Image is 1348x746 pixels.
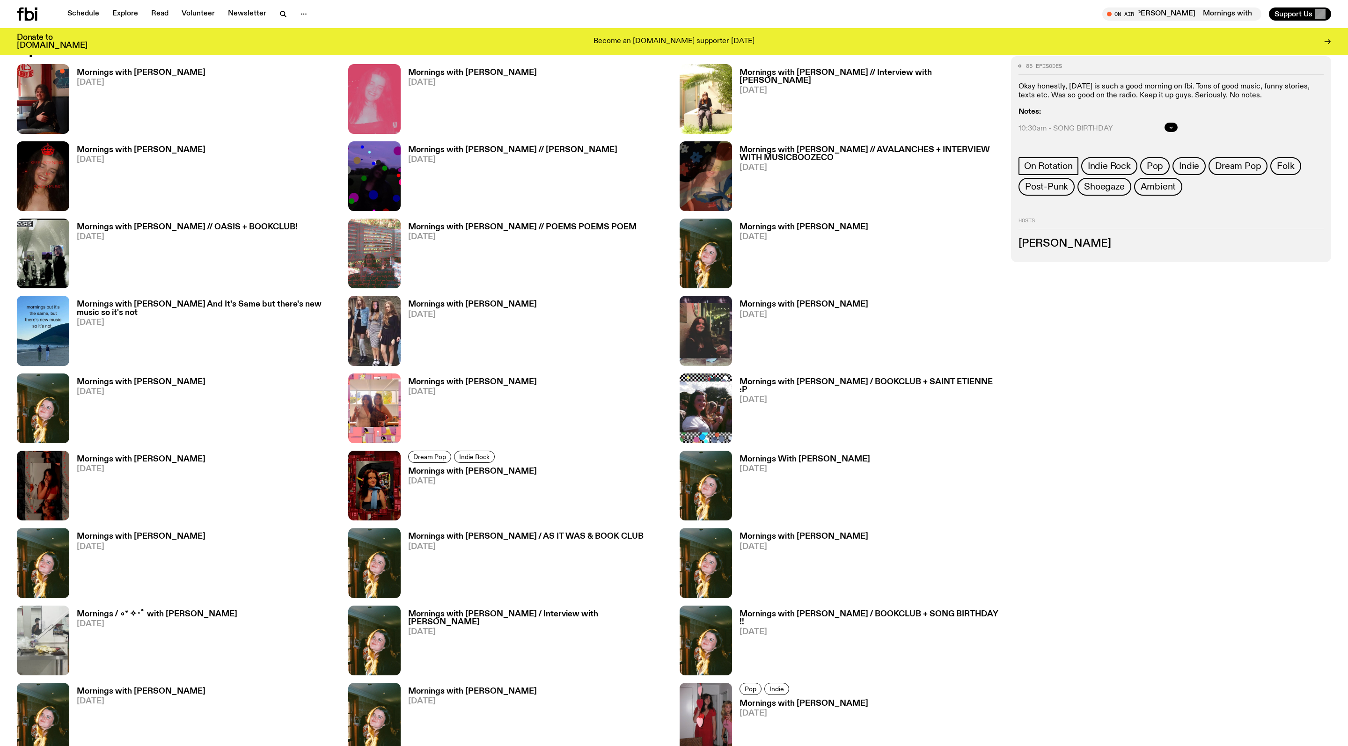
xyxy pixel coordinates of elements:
span: Ambient [1141,181,1176,191]
a: Mornings with [PERSON_NAME][DATE] [401,468,537,520]
span: [DATE] [408,697,537,705]
h3: Mornings With [PERSON_NAME] [740,455,870,463]
span: Indie Rock [1088,161,1131,171]
img: Freya smiles coyly as she poses for the image. [17,528,69,598]
span: [DATE] [77,543,205,551]
strong: Notes: [1018,108,1041,116]
span: [DATE] [77,388,205,396]
a: Dream Pop [1209,157,1267,175]
a: Mornings with [PERSON_NAME] / BOOKCLUB + SAINT ETIENNE :P[DATE] [732,378,1000,443]
span: [DATE] [740,628,1000,636]
span: Indie [769,685,784,692]
span: [DATE] [740,164,1000,172]
button: Support Us [1269,7,1331,21]
h3: Mornings with [PERSON_NAME] // Interview with [PERSON_NAME] [740,69,1000,85]
h3: Mornings with [PERSON_NAME] [77,69,205,77]
a: Explore [107,7,144,21]
h3: Mornings with [PERSON_NAME] [740,700,868,708]
img: Freya smiles coyly as she poses for the image. [17,373,69,443]
span: Post-Punk [1025,181,1068,191]
a: Mornings with [PERSON_NAME][DATE] [732,300,868,366]
span: Dream Pop [1215,161,1261,171]
a: Mornings with [PERSON_NAME][DATE] [69,378,205,443]
a: Mornings with [PERSON_NAME][DATE] [69,146,205,211]
h3: Mornings with [PERSON_NAME] [77,378,205,386]
img: Freya smiles coyly as she poses for the image. [680,219,732,288]
span: Support Us [1275,10,1312,18]
a: Dream Pop [408,451,451,463]
button: On AirMornings with [PERSON_NAME]Mornings with [PERSON_NAME] [1102,7,1261,21]
a: Indie [764,683,789,695]
span: [DATE] [408,79,537,87]
a: Mornings with [PERSON_NAME] / AS IT WAS & BOOK CLUB[DATE] [401,533,644,598]
span: [DATE] [408,311,537,319]
h3: Mornings with [PERSON_NAME] [740,223,868,231]
h3: Mornings with [PERSON_NAME] // AVALANCHES + INTERVIEW WITH MUSICBOOZECO [740,146,1000,162]
a: Mornings With [PERSON_NAME][DATE] [732,455,870,520]
a: Mornings with [PERSON_NAME][DATE] [732,533,868,598]
img: a mirror selfie in Ashfield buns shop, shareeka is blurry with some kitchen prep and pomelo peele... [17,606,69,675]
h2: Episodes [17,40,889,57]
p: Okay honestly, [DATE] is such a good morning on fbi. Tons of good music, funny stories, texts etc... [1018,82,1324,100]
a: Mornings with [PERSON_NAME] // OASIS + BOOKCLUB![DATE] [69,223,298,288]
a: Pop [1140,157,1170,175]
a: Mornings with [PERSON_NAME][DATE] [69,455,205,520]
h2: Hosts [1018,218,1324,229]
a: Mornings with [PERSON_NAME][DATE] [69,533,205,598]
a: Mornings with [PERSON_NAME] // Interview with [PERSON_NAME][DATE] [732,69,1000,134]
h3: Mornings with [PERSON_NAME] [77,146,205,154]
a: On Rotation [1018,157,1078,175]
span: [DATE] [77,697,205,705]
a: Mornings with [PERSON_NAME] // POEMS POEMS POEM[DATE] [401,223,637,288]
h3: Mornings with [PERSON_NAME] // [PERSON_NAME] [408,146,617,154]
a: Indie Rock [454,451,495,463]
span: [DATE] [408,233,637,241]
a: Pop [740,683,762,695]
a: Mornings with [PERSON_NAME][DATE] [401,69,537,134]
span: [DATE] [408,388,537,396]
span: [DATE] [408,628,668,636]
a: Mornings with [PERSON_NAME][DATE] [401,300,537,366]
span: [DATE] [740,396,1000,404]
span: Indie [1179,161,1199,171]
span: Pop [745,685,756,692]
img: Freya smiles coyly as she poses for the image. [348,606,401,675]
img: Freya smiles coyly as she poses for the image. [680,528,732,598]
h3: Mornings with [PERSON_NAME] [77,533,205,541]
span: On Rotation [1024,161,1073,171]
span: [DATE] [740,311,868,319]
h3: Mornings / ∘* ✧･ﾟ with [PERSON_NAME] [77,610,237,618]
a: Mornings with [PERSON_NAME] // AVALANCHES + INTERVIEW WITH MUSICBOOZECO[DATE] [732,146,1000,211]
a: Mornings with [PERSON_NAME][DATE] [401,378,537,443]
h3: Mornings with [PERSON_NAME] [408,378,537,386]
h3: Mornings with [PERSON_NAME] And It's Same but there's new music so it's not [77,300,337,316]
h3: Mornings with [PERSON_NAME] / BOOKCLUB + SAINT ETIENNE :P [740,378,1000,394]
a: Mornings with [PERSON_NAME] // [PERSON_NAME][DATE] [401,146,617,211]
a: Folk [1270,157,1301,175]
img: Freya smiles coyly as she poses for the image. [680,451,732,520]
h3: Mornings with [PERSON_NAME] [408,69,537,77]
h3: Mornings with [PERSON_NAME] // POEMS POEMS POEM [408,223,637,231]
a: Mornings with [PERSON_NAME][DATE] [69,69,205,134]
span: [DATE] [408,543,644,551]
h3: Mornings with [PERSON_NAME] [408,300,537,308]
h3: Mornings with [PERSON_NAME] // OASIS + BOOKCLUB! [77,223,298,231]
span: Dream Pop [413,453,446,460]
img: Freya smiles coyly as she poses for the image. [680,606,732,675]
span: Folk [1277,161,1294,171]
span: Indie Rock [459,453,490,460]
h3: Mornings with [PERSON_NAME] / Interview with [PERSON_NAME] [408,610,668,626]
a: Mornings with [PERSON_NAME] / Interview with [PERSON_NAME][DATE] [401,610,668,675]
span: [DATE] [740,709,868,717]
h3: Mornings with [PERSON_NAME] [77,455,205,463]
span: [DATE] [740,543,868,551]
span: [DATE] [740,87,1000,95]
img: Freya smiles coyly as she poses for the image. [348,528,401,598]
span: [DATE] [77,465,205,473]
h3: Mornings with [PERSON_NAME] [740,533,868,541]
a: Schedule [62,7,105,21]
h3: Mornings with [PERSON_NAME] / BOOKCLUB + SONG BIRTHDAY !! [740,610,1000,626]
a: Shoegaze [1077,177,1131,195]
h3: Donate to [DOMAIN_NAME] [17,34,88,50]
span: [DATE] [77,233,298,241]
